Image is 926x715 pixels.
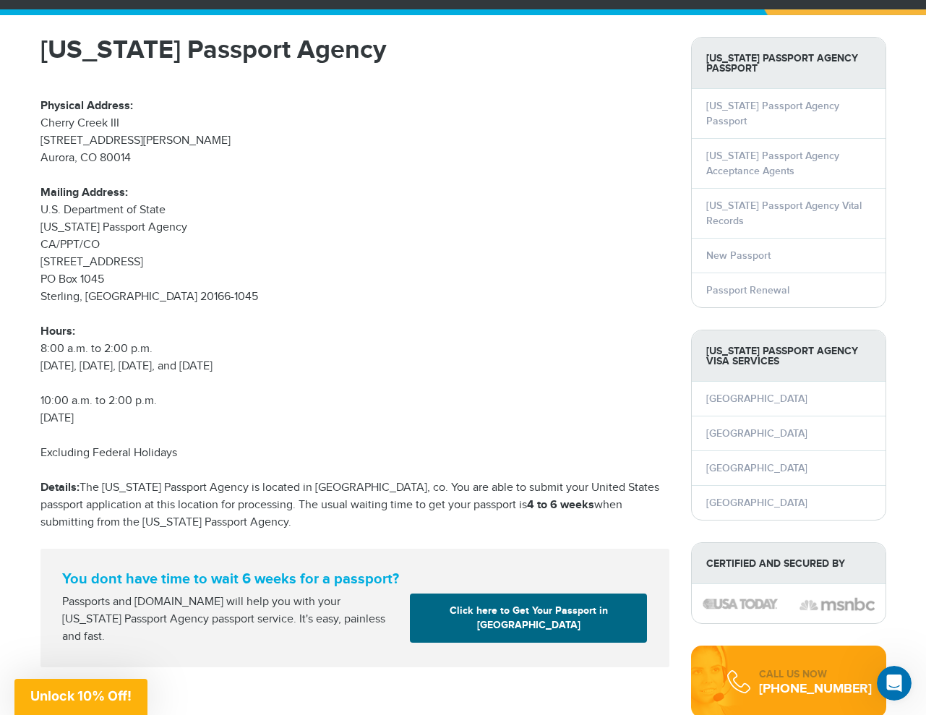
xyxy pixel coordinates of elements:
[40,80,669,167] p: Cherry Creek III [STREET_ADDRESS][PERSON_NAME] Aurora, CO 80014
[40,393,669,427] p: 10:00 a.m. to 2:00 p.m. [DATE]
[40,37,669,63] h1: [US_STATE] Passport Agency
[410,594,647,643] a: Click here to Get Your Passport in [GEOGRAPHIC_DATA]
[706,462,807,474] a: [GEOGRAPHIC_DATA]
[40,325,75,338] strong: Hours:
[706,427,807,440] a: [GEOGRAPHIC_DATA]
[706,284,789,296] a: Passport Renewal
[40,186,128,200] strong: Mailing Address:
[759,682,872,696] div: [PHONE_NUMBER]
[40,481,80,494] strong: Details:
[692,543,886,584] strong: Certified and Secured by
[40,479,669,531] p: The [US_STATE] Passport Agency is located in [GEOGRAPHIC_DATA], co. You are able to submit your U...
[527,498,594,512] strong: 4 to 6 weeks
[692,38,886,89] strong: [US_STATE] Passport Agency Passport
[759,667,872,682] div: CALL US NOW
[799,596,875,613] img: image description
[40,323,669,375] p: 8:00 a.m. to 2:00 p.m. [DATE], [DATE], [DATE], and [DATE]
[703,599,778,609] img: image description
[40,99,133,113] strong: Physical Address:
[706,100,839,127] a: [US_STATE] Passport Agency Passport
[877,666,912,701] iframe: Intercom live chat
[62,570,648,588] strong: You dont have time to wait 6 weeks for a passport?
[706,393,807,405] a: [GEOGRAPHIC_DATA]
[56,594,405,646] div: Passports and [DOMAIN_NAME] will help you with your [US_STATE] Passport Agency passport service. ...
[706,249,771,262] a: New Passport
[692,330,886,382] strong: [US_STATE] Passport Agency Visa Services
[40,184,669,306] p: U.S. Department of State [US_STATE] Passport Agency CA/PPT/CO [STREET_ADDRESS] PO Box 1045 Sterli...
[706,200,862,227] a: [US_STATE] Passport Agency Vital Records
[30,688,132,703] span: Unlock 10% Off!
[706,150,839,177] a: [US_STATE] Passport Agency Acceptance Agents
[706,497,807,509] a: [GEOGRAPHIC_DATA]
[14,679,147,715] div: Unlock 10% Off!
[40,445,669,462] p: Excluding Federal Holidays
